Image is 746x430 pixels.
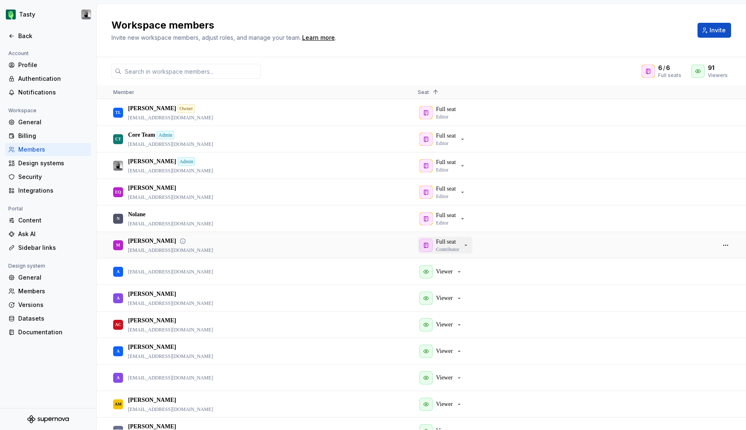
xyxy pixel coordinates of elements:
div: Admin [157,131,174,139]
p: [EMAIL_ADDRESS][DOMAIN_NAME] [128,141,213,147]
button: TastyJulien Riveron [2,5,94,24]
span: 91 [708,64,715,72]
p: Viewer [436,321,453,329]
span: Seat [418,89,429,95]
div: Members [18,145,88,154]
div: Billing [18,132,88,140]
div: Workspace [5,106,40,116]
div: Authentication [18,75,88,83]
button: Full seatEditor [418,157,469,174]
div: A [116,343,119,359]
img: 5a785b6b-c473-494b-9ba3-bffaf73304c7.png [6,10,16,19]
p: Viewer [436,374,453,382]
a: Design systems [5,157,91,170]
span: Invite [710,26,726,34]
div: Notifications [18,88,88,97]
p: [EMAIL_ADDRESS][DOMAIN_NAME] [128,353,213,360]
a: Integrations [5,184,91,197]
p: Full seat [436,158,456,167]
a: Security [5,170,91,184]
a: Sidebar links [5,241,91,254]
p: Full seat [436,132,456,140]
div: Integrations [18,186,88,195]
div: Documentation [18,328,88,336]
p: [PERSON_NAME] [128,290,176,298]
p: Full seat [436,185,456,193]
div: AC [115,316,121,333]
button: Invite [698,23,731,38]
button: Viewer [418,396,466,413]
button: Viewer [418,290,466,307]
a: Authentication [5,72,91,85]
span: Invite new workspace members, adjust roles, and manage your team. [111,34,301,41]
p: [PERSON_NAME] [128,316,176,325]
div: Versions [18,301,88,309]
p: Editor [436,140,448,147]
button: Full seatEditor [418,184,469,201]
a: Profile [5,58,91,72]
div: EQ [115,184,121,200]
div: Content [18,216,88,225]
div: / [658,64,681,72]
a: Ask AI [5,227,91,241]
button: Viewer [418,370,466,386]
p: [PERSON_NAME] [128,343,176,351]
p: Editor [436,220,448,226]
div: Account [5,48,32,58]
div: Tasty [19,10,35,19]
div: Design systems [18,159,88,167]
div: General [18,118,88,126]
p: Nolane [128,210,145,219]
a: Documentation [5,326,91,339]
p: Full seat [436,211,456,220]
a: Notifications [5,86,91,99]
div: Design system [5,261,48,271]
span: Member [113,89,134,95]
p: [EMAIL_ADDRESS][DOMAIN_NAME] [128,406,213,413]
div: Sidebar links [18,244,88,252]
button: Full seatEditor [418,131,469,147]
img: Julien Riveron [113,161,123,171]
div: Portal [5,204,26,214]
a: Back [5,29,91,43]
div: AM [115,396,122,412]
h2: Workspace members [111,19,688,32]
input: Search in workspace members... [121,64,261,79]
div: A [116,263,119,280]
p: Contributor [436,246,459,253]
p: Viewer [436,347,453,355]
button: Viewer [418,316,466,333]
p: [PERSON_NAME] [128,237,176,245]
a: Learn more [302,34,335,42]
div: Viewers [708,72,728,79]
button: Full seatEditor [418,210,469,227]
div: N [116,210,119,227]
button: Full seatContributor [418,237,472,254]
a: Members [5,285,91,298]
p: [EMAIL_ADDRESS][DOMAIN_NAME] [128,114,213,121]
div: Full seats [658,72,681,79]
div: Owner [178,104,195,113]
div: Admin [178,157,195,166]
button: Viewer [418,263,466,280]
p: [EMAIL_ADDRESS][DOMAIN_NAME] [128,167,213,174]
div: Profile [18,61,88,69]
p: [EMAIL_ADDRESS][DOMAIN_NAME] [128,220,213,227]
p: Full seat [436,238,456,246]
a: General [5,116,91,129]
p: [EMAIL_ADDRESS][DOMAIN_NAME] [128,247,213,254]
div: Back [18,32,88,40]
a: Members [5,143,91,156]
p: Viewer [436,268,453,276]
span: 6 [658,64,662,72]
a: General [5,271,91,284]
div: General [18,273,88,282]
a: Versions [5,298,91,312]
p: [PERSON_NAME] [128,184,176,192]
svg: Supernova Logo [27,415,69,423]
p: Viewer [436,294,453,302]
div: A [116,290,119,306]
p: [EMAIL_ADDRESS][DOMAIN_NAME] [128,374,213,381]
div: Datasets [18,314,88,323]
